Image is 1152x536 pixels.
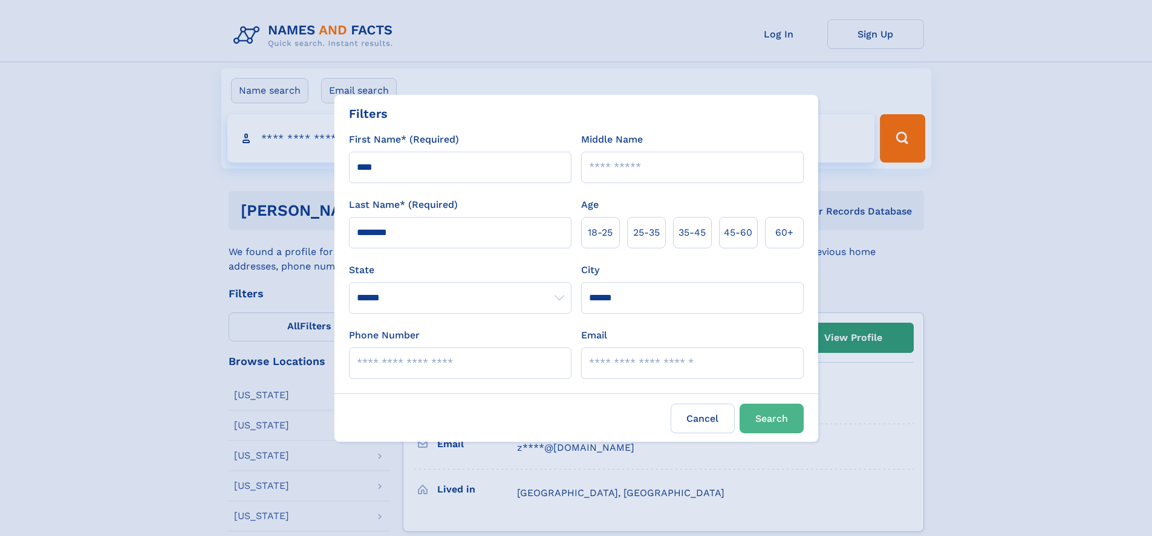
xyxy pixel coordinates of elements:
[740,404,804,433] button: Search
[349,263,571,277] label: State
[349,132,459,147] label: First Name* (Required)
[679,225,706,240] span: 35‑45
[724,225,752,240] span: 45‑60
[349,105,388,123] div: Filters
[633,225,660,240] span: 25‑35
[581,328,607,343] label: Email
[588,225,613,240] span: 18‑25
[581,263,599,277] label: City
[775,225,793,240] span: 60+
[671,404,735,433] label: Cancel
[349,328,420,343] label: Phone Number
[581,198,599,212] label: Age
[349,198,458,212] label: Last Name* (Required)
[581,132,643,147] label: Middle Name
